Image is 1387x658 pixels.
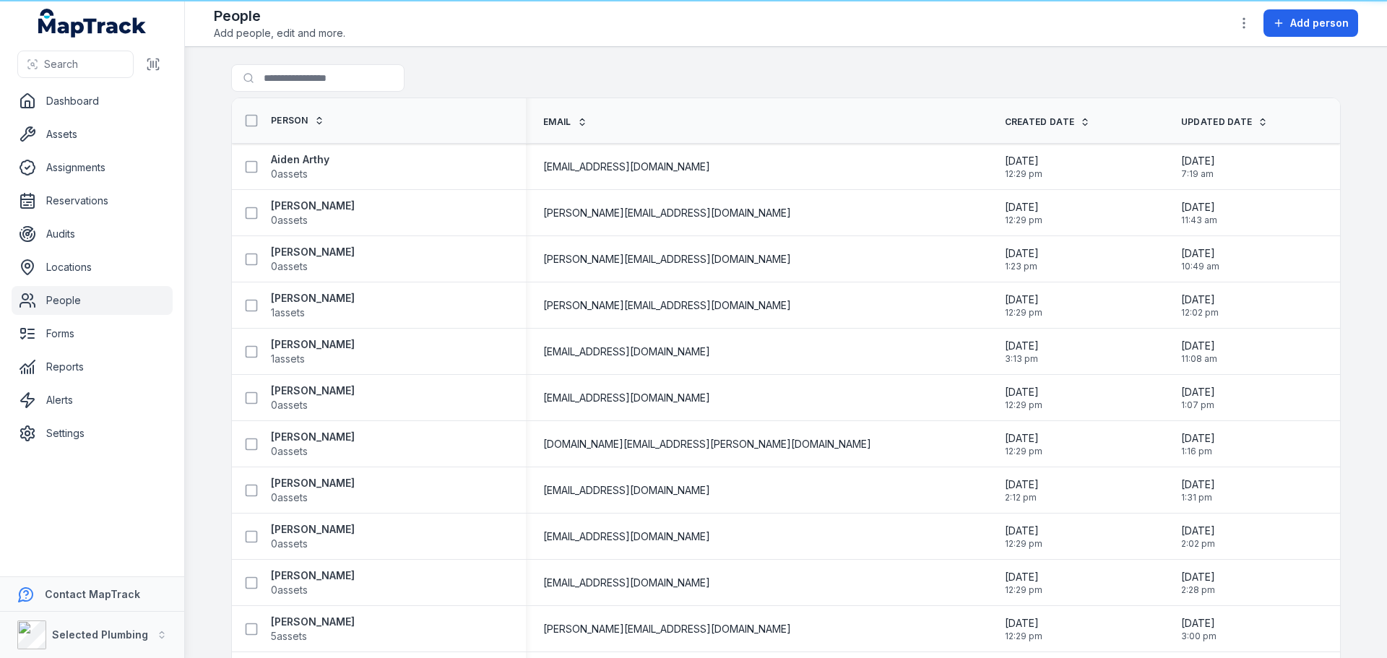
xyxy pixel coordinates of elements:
[1005,293,1042,319] time: 1/14/2025, 12:29:42 PM
[271,537,308,551] span: 0 assets
[271,337,355,366] a: [PERSON_NAME]1assets
[1290,16,1349,30] span: Add person
[271,476,355,490] strong: [PERSON_NAME]
[1005,477,1039,492] span: [DATE]
[271,583,308,597] span: 0 assets
[1181,353,1217,365] span: 11:08 am
[271,568,355,597] a: [PERSON_NAME]0assets
[271,430,355,444] strong: [PERSON_NAME]
[1181,616,1217,631] span: [DATE]
[1005,261,1039,272] span: 1:23 pm
[1005,200,1042,226] time: 1/14/2025, 12:29:42 PM
[1005,385,1042,411] time: 1/14/2025, 12:29:42 PM
[1181,477,1215,503] time: 8/11/2025, 1:31:49 PM
[543,116,587,128] a: Email
[543,529,710,544] span: [EMAIL_ADDRESS][DOMAIN_NAME]
[271,337,355,352] strong: [PERSON_NAME]
[1005,339,1039,365] time: 2/28/2025, 3:13:20 PM
[271,115,324,126] a: Person
[1181,154,1215,168] span: [DATE]
[1005,570,1042,584] span: [DATE]
[44,57,78,72] span: Search
[1005,200,1042,215] span: [DATE]
[1005,431,1042,457] time: 1/14/2025, 12:29:42 PM
[1181,446,1215,457] span: 1:16 pm
[1005,246,1039,261] span: [DATE]
[271,398,308,412] span: 0 assets
[1005,154,1042,180] time: 1/14/2025, 12:29:42 PM
[271,167,308,181] span: 0 assets
[1005,116,1075,128] span: Created Date
[1181,200,1217,215] span: [DATE]
[1181,200,1217,226] time: 8/11/2025, 11:43:19 AM
[1181,584,1215,596] span: 2:28 pm
[1181,524,1215,538] span: [DATE]
[1181,293,1219,319] time: 8/11/2025, 12:02:58 PM
[1181,261,1219,272] span: 10:49 am
[543,622,791,636] span: [PERSON_NAME][EMAIL_ADDRESS][DOMAIN_NAME]
[271,476,355,505] a: [PERSON_NAME]0assets
[1181,492,1215,503] span: 1:31 pm
[1005,492,1039,503] span: 2:12 pm
[214,6,345,26] h2: People
[271,384,355,412] a: [PERSON_NAME]0assets
[1181,385,1215,411] time: 8/11/2025, 1:07:47 PM
[271,522,355,537] strong: [PERSON_NAME]
[1181,431,1215,457] time: 8/11/2025, 1:16:06 PM
[1005,631,1042,642] span: 12:29 pm
[1005,477,1039,503] time: 5/14/2025, 2:12:32 PM
[271,444,308,459] span: 0 assets
[543,206,791,220] span: [PERSON_NAME][EMAIL_ADDRESS][DOMAIN_NAME]
[1181,524,1215,550] time: 8/11/2025, 2:02:25 PM
[1005,524,1042,538] span: [DATE]
[271,199,355,213] strong: [PERSON_NAME]
[12,319,173,348] a: Forms
[1181,431,1215,446] span: [DATE]
[1181,116,1253,128] span: Updated Date
[271,245,355,274] a: [PERSON_NAME]0assets
[271,291,355,306] strong: [PERSON_NAME]
[271,615,355,644] a: [PERSON_NAME]5assets
[1005,431,1042,446] span: [DATE]
[12,286,173,315] a: People
[1181,339,1217,365] time: 8/11/2025, 11:08:49 AM
[271,522,355,551] a: [PERSON_NAME]0assets
[38,9,147,38] a: MapTrack
[52,628,148,641] strong: Selected Plumbing
[1005,307,1042,319] span: 12:29 pm
[12,220,173,248] a: Audits
[543,345,710,359] span: [EMAIL_ADDRESS][DOMAIN_NAME]
[12,120,173,149] a: Assets
[12,186,173,215] a: Reservations
[1181,399,1215,411] span: 1:07 pm
[271,430,355,459] a: [PERSON_NAME]0assets
[1005,168,1042,180] span: 12:29 pm
[271,384,355,398] strong: [PERSON_NAME]
[1181,616,1217,642] time: 8/11/2025, 3:00:17 PM
[271,245,355,259] strong: [PERSON_NAME]
[1005,215,1042,226] span: 12:29 pm
[543,252,791,267] span: [PERSON_NAME][EMAIL_ADDRESS][DOMAIN_NAME]
[1181,477,1215,492] span: [DATE]
[271,352,305,366] span: 1 assets
[1181,154,1215,180] time: 7/29/2025, 7:19:23 AM
[271,213,308,228] span: 0 assets
[1005,293,1042,307] span: [DATE]
[1181,168,1215,180] span: 7:19 am
[271,115,308,126] span: Person
[271,490,308,505] span: 0 assets
[214,26,345,40] span: Add people, edit and more.
[1181,339,1217,353] span: [DATE]
[271,629,307,644] span: 5 assets
[12,419,173,448] a: Settings
[1181,293,1219,307] span: [DATE]
[1181,307,1219,319] span: 12:02 pm
[271,199,355,228] a: [PERSON_NAME]0assets
[12,153,173,182] a: Assignments
[271,291,355,320] a: [PERSON_NAME]1assets
[1181,215,1217,226] span: 11:43 am
[45,588,140,600] strong: Contact MapTrack
[271,615,355,629] strong: [PERSON_NAME]
[543,437,871,451] span: [DOMAIN_NAME][EMAIL_ADDRESS][PERSON_NAME][DOMAIN_NAME]
[1005,616,1042,631] span: [DATE]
